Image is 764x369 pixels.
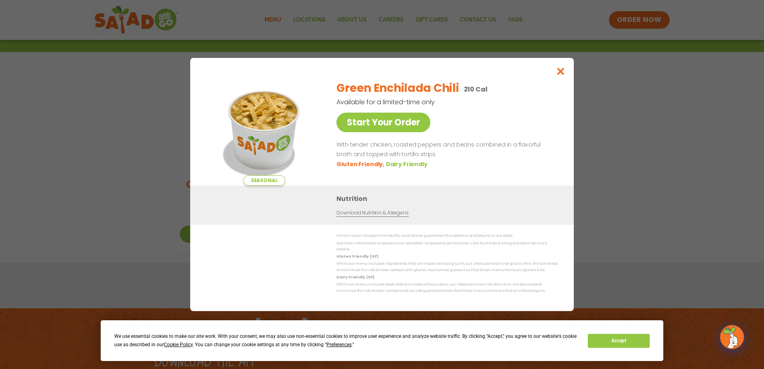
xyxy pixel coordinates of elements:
[336,113,430,132] a: Start Your Order
[336,97,516,107] p: Available for a limited-time only
[588,334,649,348] button: Accept
[464,84,487,94] p: 210 Cal
[386,160,429,169] li: Dairy Friendly
[336,194,562,204] h3: Nutrition
[208,74,320,186] img: Featured product photo for Green Enchilada Chili
[336,80,459,97] h2: Green Enchilada Chili
[336,261,558,273] p: While our menu includes ingredients that are made without gluten, our restaurants are not gluten ...
[721,326,743,348] img: wpChatIcon
[164,342,193,347] span: Cookie Policy
[548,58,574,85] button: Close modal
[336,140,555,159] p: With tender chicken, roasted peppers and beans combined in a flavorful broth and topped with tort...
[336,233,558,239] p: We are not an allergen free facility and cannot guarantee the absence of allergens in our foods.
[336,282,558,294] p: While our menu includes foods that are made without dairy, our restaurants are not dairy free. We...
[101,320,663,361] div: Cookie Consent Prompt
[336,254,378,259] strong: Gluten Friendly (GF)
[336,240,558,253] p: Nutrition information is based on our standard recipes and portion sizes. Click Nutrition & Aller...
[336,209,408,217] a: Download Nutrition & Allergens
[114,332,578,349] div: We use essential cookies to make our site work. With your consent, we may also use non-essential ...
[326,342,352,347] span: Preferences
[336,160,386,169] li: Gluten Friendly
[336,275,374,280] strong: Dairy Friendly (DF)
[243,175,285,186] span: Seasonal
